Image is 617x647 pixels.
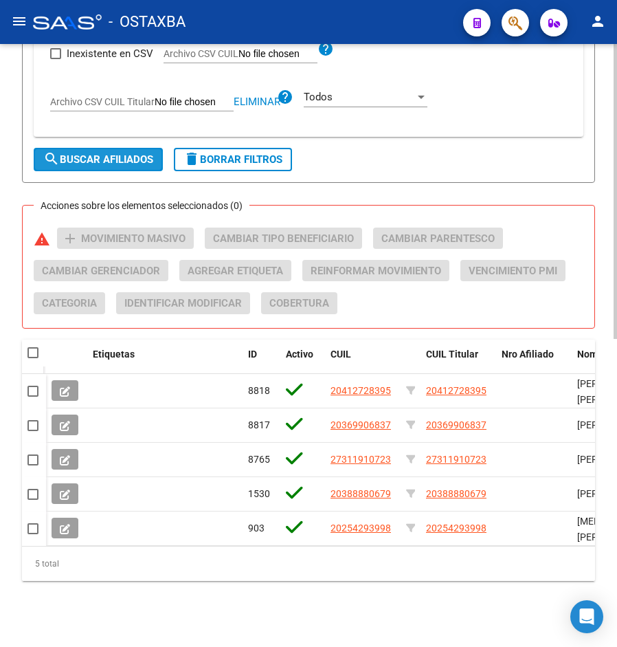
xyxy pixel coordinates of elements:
mat-icon: help [317,41,334,57]
mat-icon: search [43,151,60,167]
span: Inexistente en CSV [67,45,153,62]
span: 27311910723 [330,454,391,465]
button: Movimiento Masivo [57,228,194,249]
span: 20388880679 [426,488,486,499]
datatable-header-cell: CUIL [325,340,401,385]
h3: Acciones sobre los elementos seleccionados (0) [34,196,249,215]
span: Cambiar Parentesco [381,232,495,245]
span: Cambiar Tipo Beneficiario [213,232,354,245]
span: 20254293998 [426,523,486,534]
span: CUIL [330,349,351,360]
span: Cobertura [269,298,329,310]
span: Identificar Modificar [124,298,242,310]
button: Agregar Etiqueta [179,260,291,281]
mat-icon: add [62,230,78,247]
span: Borrar Filtros [183,153,282,166]
span: ID [248,349,257,360]
span: Archivo CSV CUIL Titular [50,96,155,107]
span: 20412728395 [330,385,391,396]
span: Nro Afiliado [502,349,554,360]
span: Nombre [577,349,612,360]
span: Movimiento Masivo [81,232,186,245]
button: Identificar Modificar [116,292,250,314]
span: Etiquetas [93,349,135,360]
span: - OSTAXBA [109,7,186,37]
span: Eliminar [234,96,280,108]
button: Cambiar Parentesco [373,228,503,249]
button: Vencimiento PMI [460,260,565,281]
datatable-header-cell: ID [243,340,280,385]
div: Open Intercom Messenger [570,600,603,633]
button: Cambiar Gerenciador [34,260,168,281]
span: 20412728395 [426,385,486,396]
mat-icon: person [590,13,606,30]
span: 20254293998 [330,523,391,534]
span: Todos [304,91,333,103]
span: Archivo CSV CUIL [164,48,238,59]
span: Cambiar Gerenciador [42,265,160,277]
span: CUIL Titular [426,349,478,360]
button: Cobertura [261,292,337,314]
button: Cambiar Tipo Beneficiario [205,228,362,249]
span: 20388880679 [330,488,391,499]
mat-icon: menu [11,13,27,30]
button: Eliminar [234,98,280,107]
span: Vencimiento PMI [469,265,557,277]
datatable-header-cell: Activo [280,340,325,385]
datatable-header-cell: CUIL Titular [420,340,496,385]
input: Archivo CSV CUIL [238,48,317,61]
mat-icon: delete [183,151,200,167]
span: 903 [248,523,265,534]
span: 8818 [248,385,270,396]
span: 8817 [248,419,270,430]
span: 1530 [248,488,270,499]
div: 5 total [22,547,595,581]
span: 8765 [248,454,270,465]
datatable-header-cell: Etiquetas [87,340,243,385]
span: Activo [286,349,313,360]
mat-icon: help [277,89,293,105]
span: 27311910723 [426,454,486,465]
span: Agregar Etiqueta [188,265,283,277]
input: Archivo CSV CUIL Titular [155,96,234,109]
button: Reinformar Movimiento [302,260,449,281]
span: 20369906837 [426,419,486,430]
span: Buscar Afiliados [43,153,153,166]
button: Borrar Filtros [174,148,292,171]
mat-icon: warning [34,231,50,248]
button: Categoria [34,292,105,314]
span: Categoria [42,298,97,310]
span: Reinformar Movimiento [311,265,441,277]
datatable-header-cell: Nro Afiliado [496,340,572,385]
span: 20369906837 [330,419,391,430]
button: Buscar Afiliados [34,148,163,171]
